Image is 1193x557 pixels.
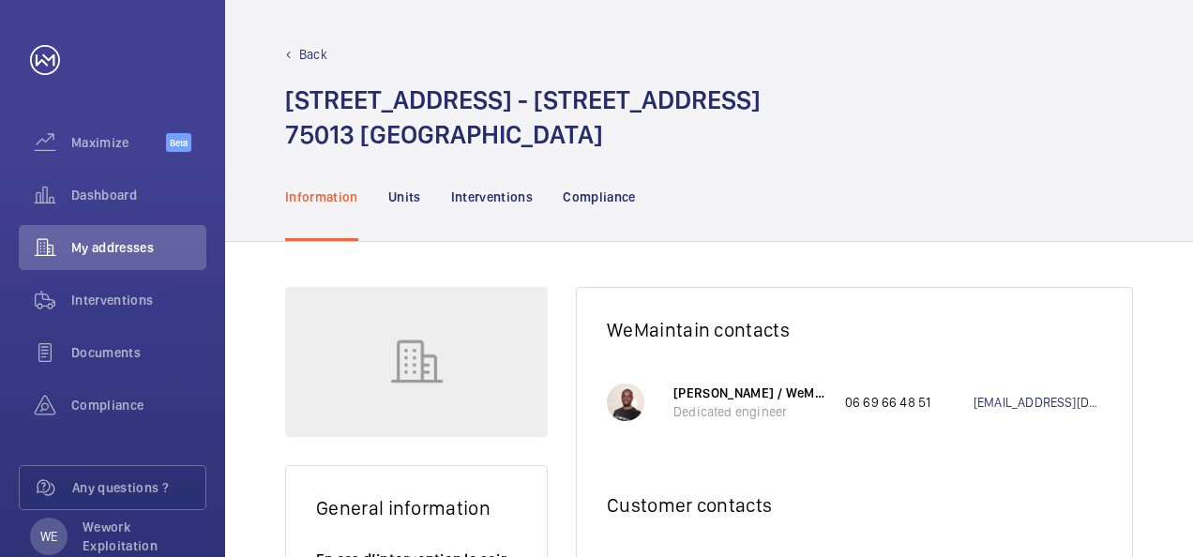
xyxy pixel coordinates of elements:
[166,133,191,152] span: Beta
[71,186,206,204] span: Dashboard
[71,238,206,257] span: My addresses
[71,133,166,152] span: Maximize
[285,188,358,206] p: Information
[40,527,57,546] p: WE
[72,478,205,497] span: Any questions ?
[299,45,327,64] p: Back
[673,384,826,402] p: [PERSON_NAME] / WeMaintain FR
[845,393,974,412] p: 06 69 66 48 51
[673,402,826,421] p: Dedicated engineer
[607,318,1102,341] h2: WeMaintain contacts
[974,393,1102,412] a: [EMAIL_ADDRESS][DOMAIN_NAME]
[563,188,636,206] p: Compliance
[607,493,1102,517] h2: Customer contacts
[71,343,206,362] span: Documents
[285,83,761,152] h1: [STREET_ADDRESS] - [STREET_ADDRESS] 75013 [GEOGRAPHIC_DATA]
[71,291,206,309] span: Interventions
[388,188,421,206] p: Units
[316,496,517,519] h2: General information
[451,188,534,206] p: Interventions
[83,518,195,555] p: Wework Exploitation
[71,396,206,414] span: Compliance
